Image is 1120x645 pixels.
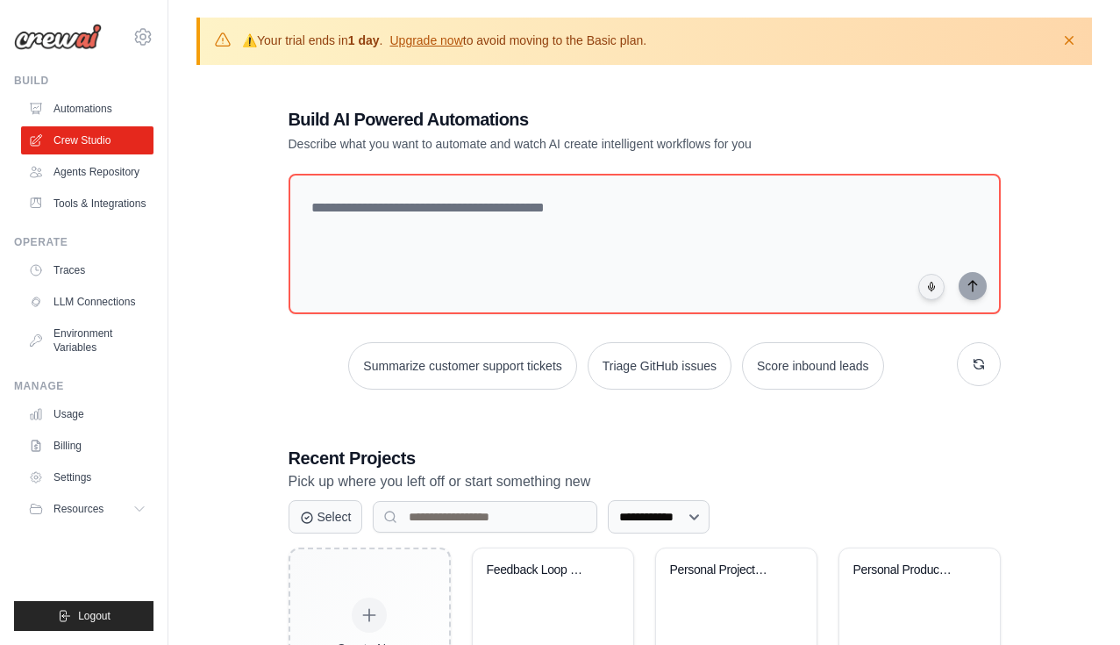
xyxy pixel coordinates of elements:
[21,126,153,154] a: Crew Studio
[21,256,153,284] a: Traces
[21,432,153,460] a: Billing
[348,342,576,390] button: Summarize customer support tickets
[289,470,1001,493] p: Pick up where you left off or start something new
[21,158,153,186] a: Agents Repository
[21,400,153,428] a: Usage
[242,32,646,49] p: Your trial ends in . to avoid moving to the Basic plan.
[54,502,103,516] span: Resources
[289,500,363,534] button: Select
[21,288,153,316] a: LLM Connections
[14,24,102,50] img: Logo
[742,342,884,390] button: Score inbound leads
[348,33,380,47] strong: 1 day
[14,74,153,88] div: Build
[14,235,153,249] div: Operate
[21,463,153,491] a: Settings
[853,563,959,578] div: Personal Productivity & Project Management Assistant
[14,379,153,393] div: Manage
[588,342,731,390] button: Triage GitHub issues
[242,33,257,47] strong: ⚠️
[670,563,776,578] div: Personal Project Management Assistant
[957,342,1001,386] button: Get new suggestions
[389,33,462,47] a: Upgrade now
[21,95,153,123] a: Automations
[918,274,945,300] button: Click to speak your automation idea
[487,563,593,578] div: Feedback Loop User Stories & Technical Analysis
[21,495,153,523] button: Resources
[21,319,153,362] a: Environment Variables
[289,135,878,153] p: Describe what you want to automate and watch AI create intelligent workflows for you
[289,107,878,132] h1: Build AI Powered Automations
[78,609,111,623] span: Logout
[289,446,1001,470] h3: Recent Projects
[14,601,153,631] button: Logout
[21,190,153,218] a: Tools & Integrations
